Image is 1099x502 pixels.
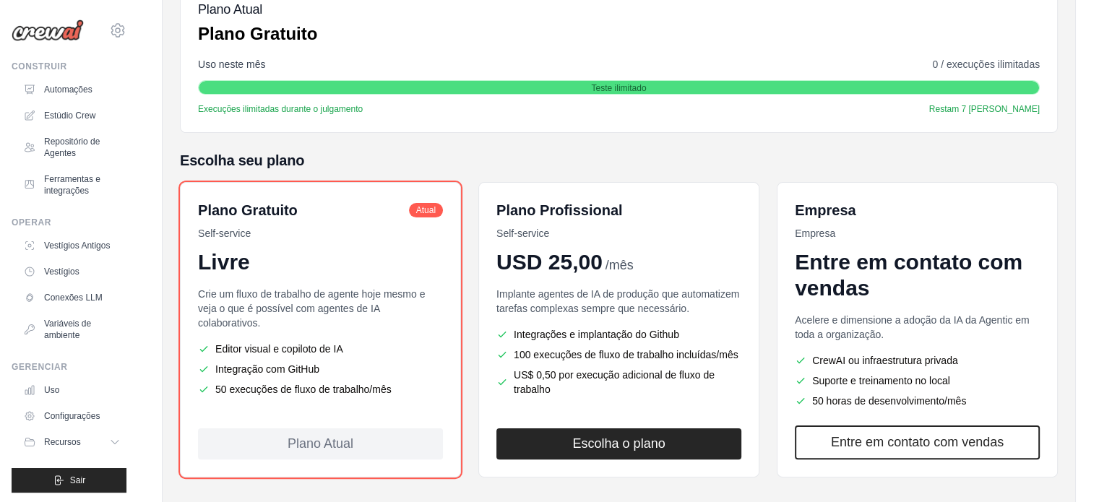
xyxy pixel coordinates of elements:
font: Teste ilimitado [591,83,646,93]
a: Entre em contato com vendas [795,425,1040,459]
font: Escolha o plano [572,436,665,451]
a: Vestígios Antigos [17,234,126,257]
font: Ferramentas e integrações [44,174,100,196]
font: Integrações e implantação do Github [514,329,679,340]
font: CrewAI ou infraestrutura privada [812,355,958,366]
font: Vestígios [44,267,79,277]
font: Configurações [44,411,100,421]
font: /mês [605,258,634,272]
font: 0 / execuções ilimitadas [932,59,1040,70]
font: US$ 0,50 por execução adicional de fluxo de trabalho [514,369,715,395]
font: Execuções ilimitadas durante o julgamento [198,104,363,114]
font: Plano Profissional [496,202,622,218]
font: Livre [198,250,250,274]
font: Plano Gratuito [198,202,298,218]
font: Empresa [795,228,835,239]
a: Variáveis ​​de ambiente [17,312,126,347]
a: Uso [17,378,126,402]
font: Suporte e treinamento no local [812,375,950,386]
font: Plano Atual [288,436,353,451]
font: Entre em contato com vendas [831,435,1004,449]
font: Construir [12,61,67,72]
font: Plano Atual [198,2,262,17]
font: Integração com GitHub [215,363,319,375]
a: Ferramentas e integrações [17,168,126,202]
font: Conexões LLM [44,293,103,303]
a: Repositório de Agentes [17,130,126,165]
font: Variáveis ​​de ambiente [44,319,91,340]
font: Uso neste mês [198,59,265,70]
font: 100 execuções de fluxo de trabalho incluídas/mês [514,349,738,360]
font: Atual [416,205,436,215]
font: USD 25,00 [496,250,603,274]
font: Sair [70,475,85,485]
button: Sair [12,468,126,493]
font: Vestígios Antigos [44,241,110,251]
font: Self-service [496,228,549,239]
img: Logotipo [12,20,84,41]
font: Restam 7 [PERSON_NAME] [929,104,1040,114]
a: Configurações [17,404,126,428]
font: Repositório de Agentes [44,137,100,158]
font: 50 horas de desenvolvimento/mês [812,395,966,407]
a: Conexões LLM [17,286,126,309]
a: Automações [17,78,126,101]
font: Escolha seu plano [180,152,304,168]
font: Plano Gratuito [198,24,317,43]
font: Implante agentes de IA de produção que automatizem tarefas complexas sempre que necessário. [496,288,739,314]
font: Crie um fluxo de trabalho de agente hoje mesmo e veja o que é possível com agentes de IA colabora... [198,288,425,329]
font: Entre em contato com vendas [795,250,1022,300]
a: Vestígios [17,260,126,283]
font: Recursos [44,437,81,447]
font: Uso [44,385,59,395]
font: Estúdio Crew [44,111,95,121]
font: Automações [44,85,92,95]
button: Recursos [17,430,126,454]
font: Gerenciar [12,362,67,372]
font: Empresa [795,202,856,218]
font: Editor visual e copiloto de IA [215,343,343,355]
a: Estúdio Crew [17,104,126,127]
button: Escolha o plano [496,428,741,459]
font: 50 execuções de fluxo de trabalho/mês [215,384,392,395]
font: Operar [12,217,51,228]
font: Self-service [198,228,251,239]
font: Acelere e dimensione a adoção da IA ​​da Agentic em toda a organização. [795,314,1030,340]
